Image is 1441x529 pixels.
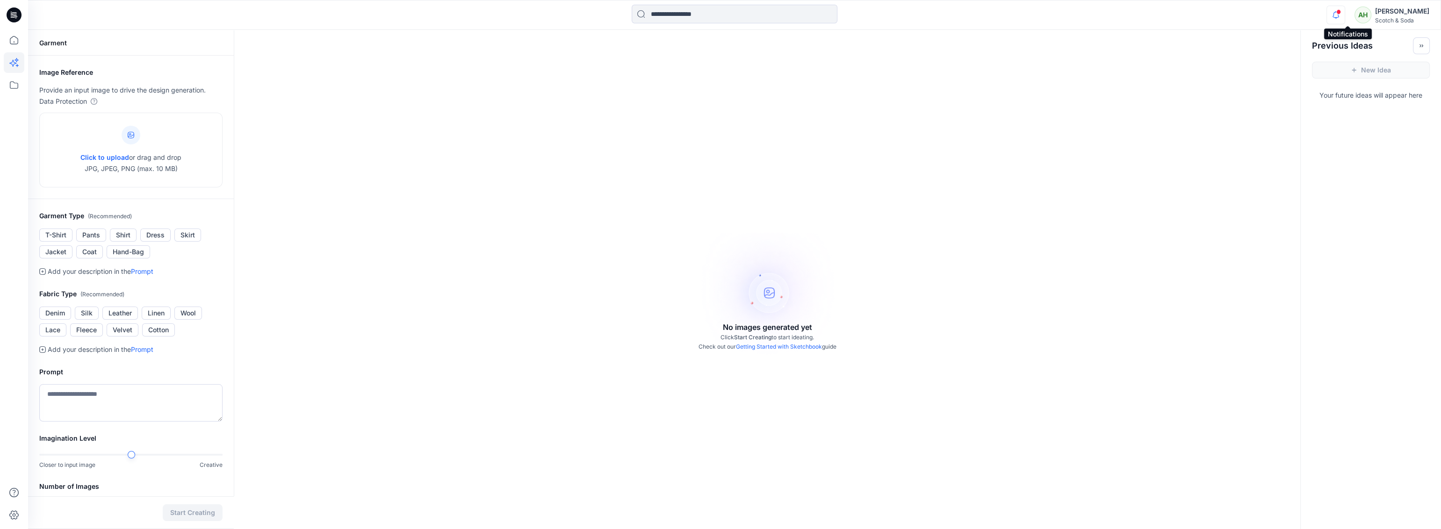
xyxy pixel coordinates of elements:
[174,229,201,242] button: Skirt
[88,213,132,220] span: ( Recommended )
[110,229,137,242] button: Shirt
[174,307,202,320] button: Wool
[723,322,812,333] p: No images generated yet
[39,229,72,242] button: T-Shirt
[76,229,106,242] button: Pants
[142,307,171,320] button: Linen
[1355,7,1371,23] div: AH
[1312,40,1373,51] h2: Previous Ideas
[39,433,223,444] h2: Imagination Level
[39,288,223,300] h2: Fabric Type
[107,245,150,258] button: Hand-Bag
[140,229,171,242] button: Dress
[39,460,95,470] p: Closer to input image
[39,307,71,320] button: Denim
[80,291,124,298] span: ( Recommended )
[107,323,138,336] button: Velvet
[39,323,66,336] button: Lace
[142,323,175,336] button: Cotton
[39,245,72,258] button: Jacket
[39,67,223,78] h2: Image Reference
[39,366,223,378] h2: Prompt
[76,245,103,258] button: Coat
[48,266,153,277] p: Add your description in the
[1375,17,1429,24] div: Scotch & Soda
[1375,6,1429,17] div: [PERSON_NAME]
[699,333,836,351] p: Click to start ideating. Check out our guide
[70,323,103,336] button: Fleece
[75,307,99,320] button: Silk
[131,345,153,353] a: Prompt
[39,481,223,492] h2: Number of Images
[39,96,87,107] p: Data Protection
[80,153,129,161] span: Click to upload
[131,267,153,275] a: Prompt
[736,343,822,350] a: Getting Started with Sketchbook
[1413,37,1430,54] button: Toggle idea bar
[102,307,138,320] button: Leather
[39,210,223,222] h2: Garment Type
[200,460,223,470] p: Creative
[1301,86,1441,101] p: Your future ideas will appear here
[80,152,181,174] p: or drag and drop JPG, JPEG, PNG (max. 10 MB)
[734,334,771,341] span: Start Creating
[39,85,223,96] p: Provide an input image to drive the design generation.
[48,344,153,355] p: Add your description in the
